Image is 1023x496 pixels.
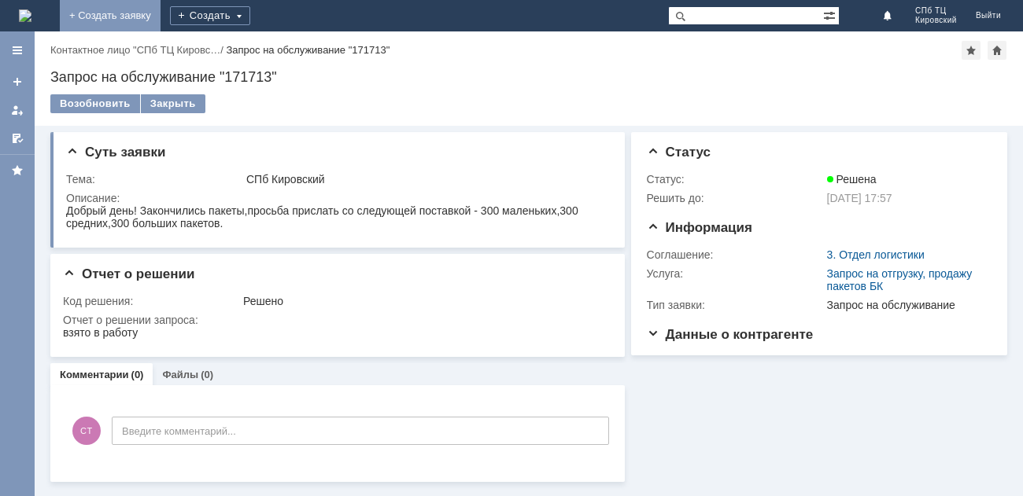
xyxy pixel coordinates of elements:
[5,69,30,94] a: Создать заявку
[63,314,607,326] div: Отчет о решении запроса:
[915,6,957,16] span: СПб ТЦ
[988,41,1006,60] div: Сделать домашней страницей
[827,248,925,261] a: 3. Отдел логистики
[647,299,824,311] div: Тип заявки:
[5,97,30,123] a: Мои заявки
[63,295,240,307] div: Код решения:
[647,327,814,342] span: Данные о контрагенте
[827,173,877,186] span: Решена
[647,145,711,160] span: Статус
[647,192,824,204] div: Решить до:
[60,369,129,380] a: Комментарии
[5,126,30,151] a: Мои согласования
[170,6,250,25] div: Создать
[827,192,892,204] span: [DATE] 17:57
[226,44,390,56] div: Запрос на обслуживание "171713"
[827,267,973,292] a: Запрос на отгрузку, продажу пакетов БК
[823,7,839,22] span: Расширенный поиск
[647,248,824,261] div: Соглашение:
[72,417,101,445] span: СТ
[162,369,198,380] a: Файлы
[647,220,752,235] span: Информация
[246,173,604,186] div: СПб Кировский
[50,44,220,56] a: Контактное лицо "СПб ТЦ Кировс…
[131,369,144,380] div: (0)
[66,173,243,186] div: Тема:
[647,173,824,186] div: Статус:
[19,9,31,22] img: logo
[962,41,981,60] div: Добавить в избранное
[66,145,165,160] span: Суть заявки
[243,295,604,307] div: Решено
[201,369,213,380] div: (0)
[647,267,824,280] div: Услуга:
[50,69,1007,85] div: Запрос на обслуживание "171713"
[19,9,31,22] a: Перейти на домашнюю страницу
[50,44,226,56] div: /
[915,16,957,25] span: Кировский
[63,266,194,281] span: Отчет о решении
[827,299,985,311] div: Запрос на обслуживание
[66,192,607,204] div: Описание:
